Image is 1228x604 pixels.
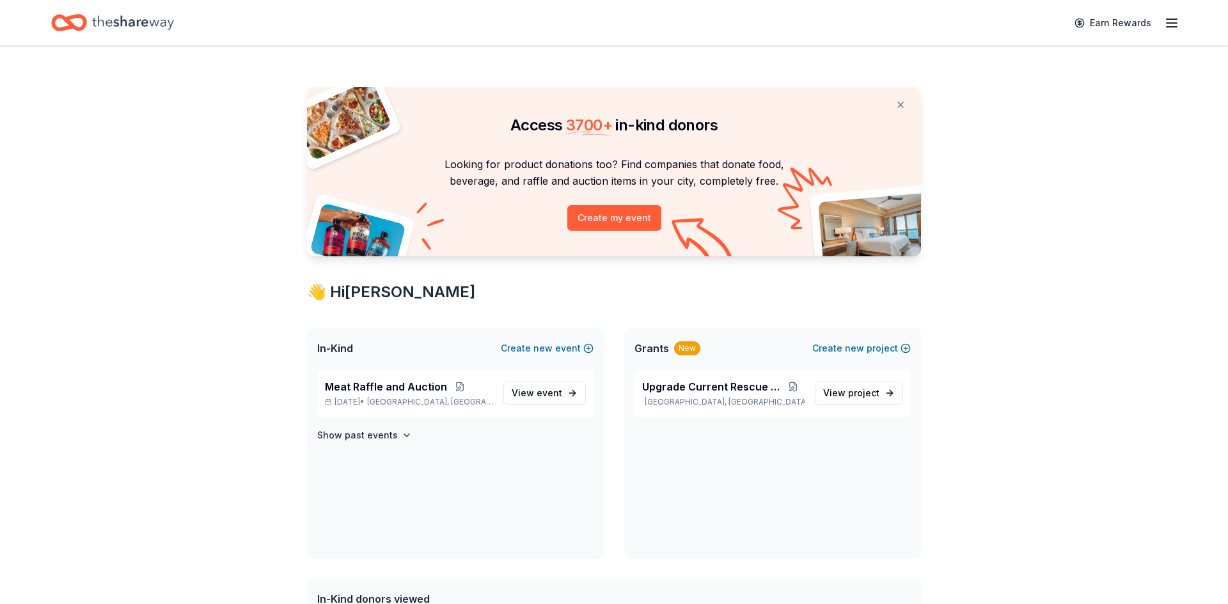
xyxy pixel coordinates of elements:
[823,385,879,401] span: View
[317,428,398,443] h4: Show past events
[848,387,879,398] span: project
[317,341,353,356] span: In-Kind
[293,79,393,161] img: Pizza
[322,156,906,190] p: Looking for product donations too? Find companies that donate food, beverage, and raffle and auct...
[672,218,736,266] img: Curvy arrow
[510,116,718,134] span: Access in-kind donors
[815,382,903,405] a: View project
[307,282,921,302] div: 👋 Hi [PERSON_NAME]
[845,341,864,356] span: new
[533,341,553,356] span: new
[512,385,562,401] span: View
[634,341,669,356] span: Grants
[642,379,782,394] span: Upgrade Current Rescue Toosl
[812,341,911,356] button: Createnewproject
[501,341,594,356] button: Createnewevent
[567,205,661,231] button: Create my event
[325,397,493,407] p: [DATE] •
[317,428,412,443] button: Show past events
[503,382,586,405] a: View event
[51,8,174,38] a: Home
[674,341,700,355] div: New
[325,379,447,394] span: Meat Raffle and Auction
[566,116,612,134] span: 3700 +
[537,387,562,398] span: event
[1067,12,1159,35] a: Earn Rewards
[367,397,493,407] span: [GEOGRAPHIC_DATA], [GEOGRAPHIC_DATA]
[642,397,805,407] p: [GEOGRAPHIC_DATA], [GEOGRAPHIC_DATA]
